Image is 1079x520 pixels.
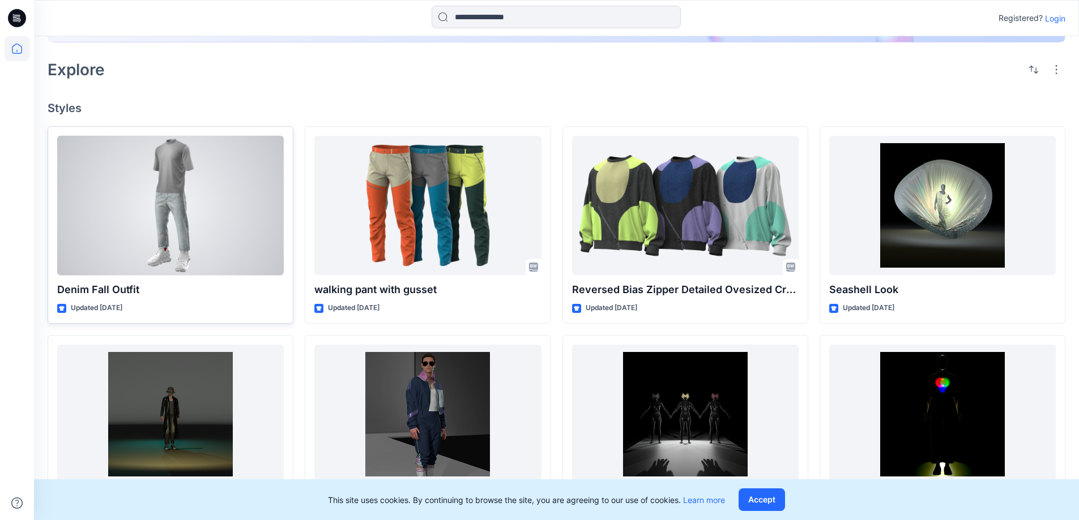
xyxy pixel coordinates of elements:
p: Denim Fall Outfit [57,282,284,298]
p: Reversed Bias Zipper Detailed Ovesized Crew [572,282,799,298]
p: Login [1045,12,1065,24]
a: Denim Fall Outfit [57,136,284,276]
p: Registered? [999,11,1043,25]
p: Updated [DATE] [71,302,122,314]
a: Learn more [683,495,725,505]
p: Updated [DATE] [843,302,894,314]
p: Updated [DATE] [328,302,379,314]
a: walking pant with gusset [314,136,541,276]
button: Accept [739,488,785,511]
a: Seashell Look [829,136,1056,276]
a: Mask Project [572,345,799,484]
p: This site uses cookies. By continuing to browse the site, you are agreeing to our use of cookies. [328,494,725,506]
h2: Explore [48,61,105,79]
a: Track Suit [314,345,541,484]
p: Seashell Look [829,282,1056,298]
p: walking pant with gusset [314,282,541,298]
a: Virgo Man Outfit [57,345,284,484]
h4: Styles [48,101,1065,115]
a: Reveal [829,345,1056,484]
a: Reversed Bias Zipper Detailed Ovesized Crew [572,136,799,276]
p: Updated [DATE] [586,302,637,314]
